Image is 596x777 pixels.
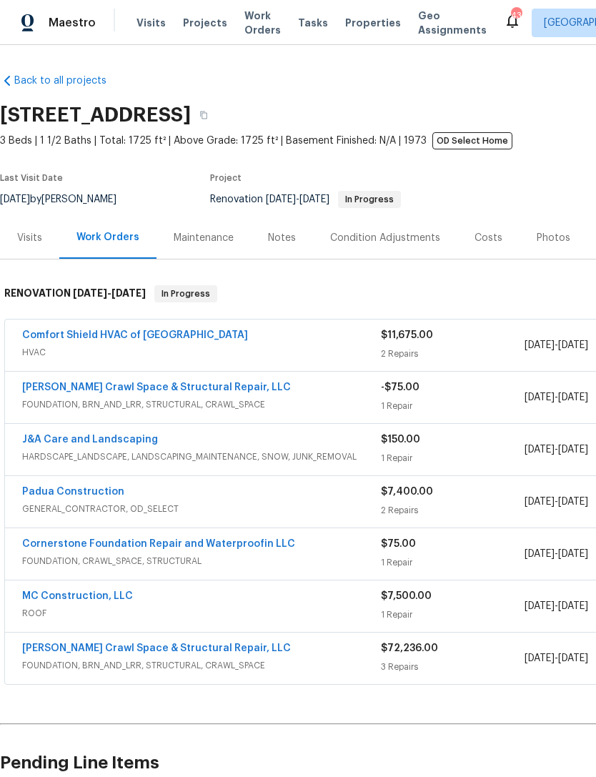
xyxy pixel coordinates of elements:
span: FOUNDATION, BRN_AND_LRR, STRUCTURAL, CRAWL_SPACE [22,658,381,673]
span: Projects [183,16,227,30]
span: $7,500.00 [381,591,432,601]
span: - [525,442,588,457]
span: - [525,651,588,665]
span: [DATE] [558,653,588,663]
span: - [266,194,329,204]
span: - [525,495,588,509]
span: ROOF [22,606,381,620]
span: Maestro [49,16,96,30]
div: Visits [17,231,42,245]
span: -$75.00 [381,382,419,392]
span: HARDSCAPE_LANDSCAPE, LANDSCAPING_MAINTENANCE, SNOW, JUNK_REMOVAL [22,450,381,464]
span: In Progress [156,287,216,301]
span: [DATE] [73,288,107,298]
a: [PERSON_NAME] Crawl Space & Structural Repair, LLC [22,643,291,653]
span: Geo Assignments [418,9,487,37]
span: Tasks [298,18,328,28]
div: Notes [268,231,296,245]
span: [DATE] [558,549,588,559]
div: Maintenance [174,231,234,245]
div: Condition Adjustments [330,231,440,245]
div: 43 [511,9,521,23]
div: 1 Repair [381,399,525,413]
div: 1 Repair [381,555,525,570]
span: [DATE] [525,392,555,402]
span: FOUNDATION, BRN_AND_LRR, STRUCTURAL, CRAWL_SPACE [22,397,381,412]
span: OD Select Home [432,132,512,149]
span: Properties [345,16,401,30]
span: $75.00 [381,539,416,549]
span: - [525,338,588,352]
span: Visits [136,16,166,30]
span: [DATE] [558,445,588,455]
div: 3 Repairs [381,660,525,674]
span: [DATE] [525,549,555,559]
h6: RENOVATION [4,285,146,302]
span: [DATE] [299,194,329,204]
span: [DATE] [525,340,555,350]
span: [DATE] [525,497,555,507]
a: Comfort Shield HVAC of [GEOGRAPHIC_DATA] [22,330,248,340]
span: [DATE] [558,392,588,402]
a: MC Construction, LLC [22,591,133,601]
span: Renovation [210,194,401,204]
a: Cornerstone Foundation Repair and Waterproofin LLC [22,539,295,549]
div: 1 Repair [381,451,525,465]
span: - [73,288,146,298]
span: [DATE] [111,288,146,298]
span: [DATE] [558,340,588,350]
span: [DATE] [525,601,555,611]
span: [DATE] [558,601,588,611]
span: $150.00 [381,435,420,445]
a: Padua Construction [22,487,124,497]
div: Photos [537,231,570,245]
span: - [525,547,588,561]
span: GENERAL_CONTRACTOR, OD_SELECT [22,502,381,516]
span: [DATE] [525,653,555,663]
button: Copy Address [191,102,217,128]
div: 2 Repairs [381,503,525,518]
span: - [525,599,588,613]
span: $11,675.00 [381,330,433,340]
span: In Progress [339,195,399,204]
div: 2 Repairs [381,347,525,361]
div: 1 Repair [381,608,525,622]
span: - [525,390,588,405]
div: Costs [475,231,502,245]
span: HVAC [22,345,381,360]
span: [DATE] [266,194,296,204]
span: $7,400.00 [381,487,433,497]
a: J&A Care and Landscaping [22,435,158,445]
a: [PERSON_NAME] Crawl Space & Structural Repair, LLC [22,382,291,392]
span: [DATE] [525,445,555,455]
span: Project [210,174,242,182]
span: Work Orders [244,9,281,37]
span: [DATE] [558,497,588,507]
span: $72,236.00 [381,643,438,653]
span: FOUNDATION, CRAWL_SPACE, STRUCTURAL [22,554,381,568]
div: Work Orders [76,230,139,244]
